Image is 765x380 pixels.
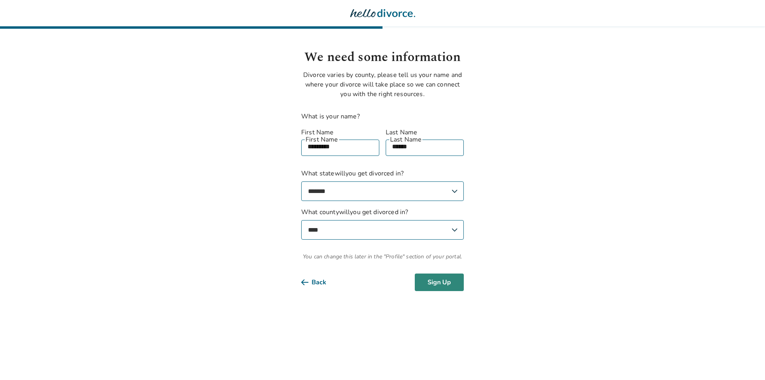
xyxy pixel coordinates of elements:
[301,181,464,201] select: What statewillyou get divorced in?
[301,112,360,121] label: What is your name?
[415,274,464,291] button: Sign Up
[301,70,464,99] p: Divorce varies by county, please tell us your name and where your divorce will take place so we c...
[301,220,464,240] select: What countywillyou get divorced in?
[301,169,464,201] label: What state will you get divorced in?
[386,128,464,137] label: Last Name
[301,252,464,261] span: You can change this later in the "Profile" section of your portal.
[725,342,765,380] iframe: Chat Widget
[301,128,379,137] label: First Name
[301,274,339,291] button: Back
[301,48,464,67] h1: We need some information
[301,207,464,240] label: What county will you get divorced in?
